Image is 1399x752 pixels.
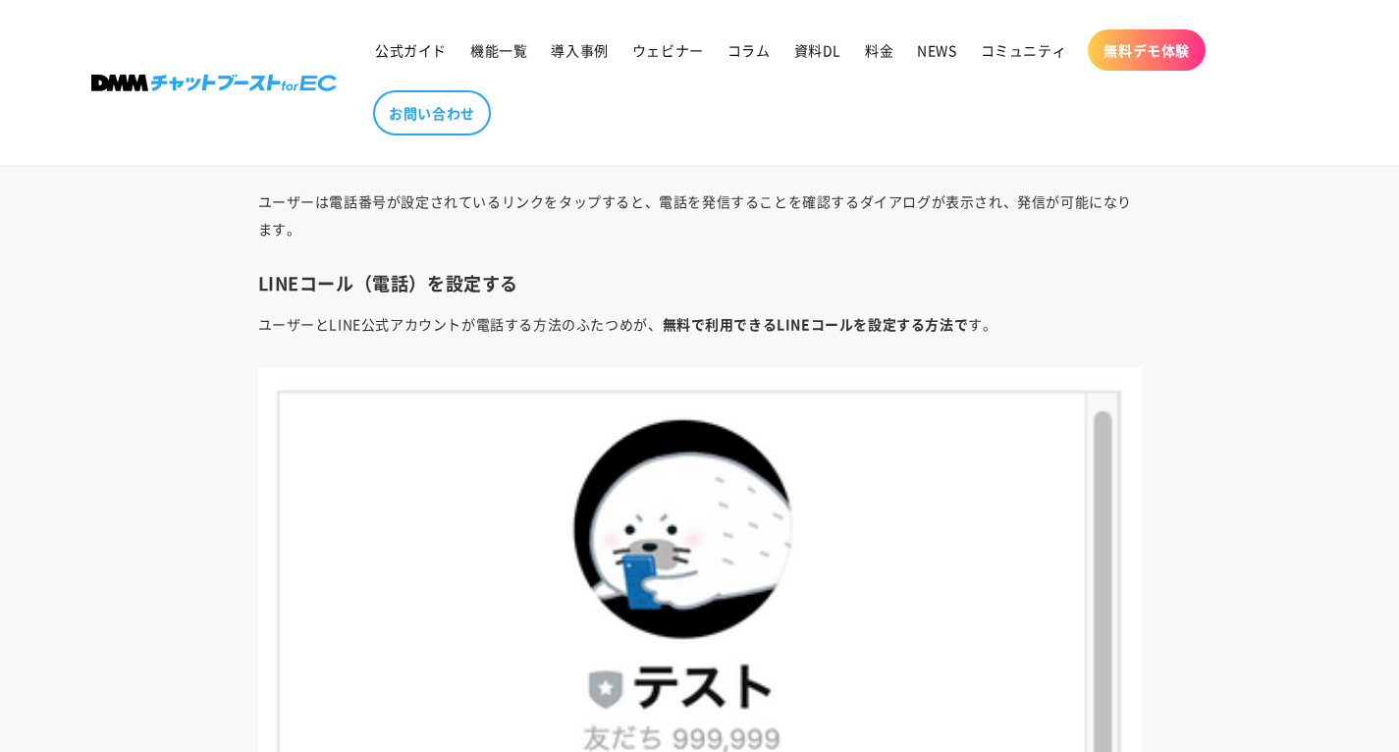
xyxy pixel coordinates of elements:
img: 株式会社DMM Boost [91,75,337,91]
a: 機能一覧 [458,29,539,71]
strong: 無料で利用できるLINEコールを設定する方法で [663,314,969,334]
a: お問い合わせ [373,90,491,135]
span: ウェビナー [632,41,704,59]
a: 導入事例 [539,29,619,71]
span: 資料DL [794,41,841,59]
a: 無料デモ体験 [1088,29,1206,71]
span: 公式ガイド [375,41,447,59]
a: 公式ガイド [363,29,458,71]
a: 料金 [853,29,905,71]
span: コミュニティ [981,41,1067,59]
a: NEWS [905,29,968,71]
a: 資料DL [782,29,853,71]
span: 料金 [865,41,893,59]
a: ウェビナー [620,29,716,71]
p: ユーザーとLINE公式アカウントが電話する方法のふたつめが、 す。 [258,310,1142,338]
a: コラム [716,29,782,71]
a: コミュニティ [969,29,1079,71]
span: コラム [727,41,771,59]
span: 無料デモ体験 [1103,41,1190,59]
span: 導入事例 [551,41,608,59]
span: NEWS [917,41,956,59]
p: ユーザーは電話番号が設定されているリンクをタップすると、電話を発信することを確認するダイアログが表示され、発信が可能になります。 [258,188,1142,242]
span: お問い合わせ [389,104,475,122]
span: 機能一覧 [470,41,527,59]
h3: LINEコール（電話）を設定する [258,272,1142,295]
